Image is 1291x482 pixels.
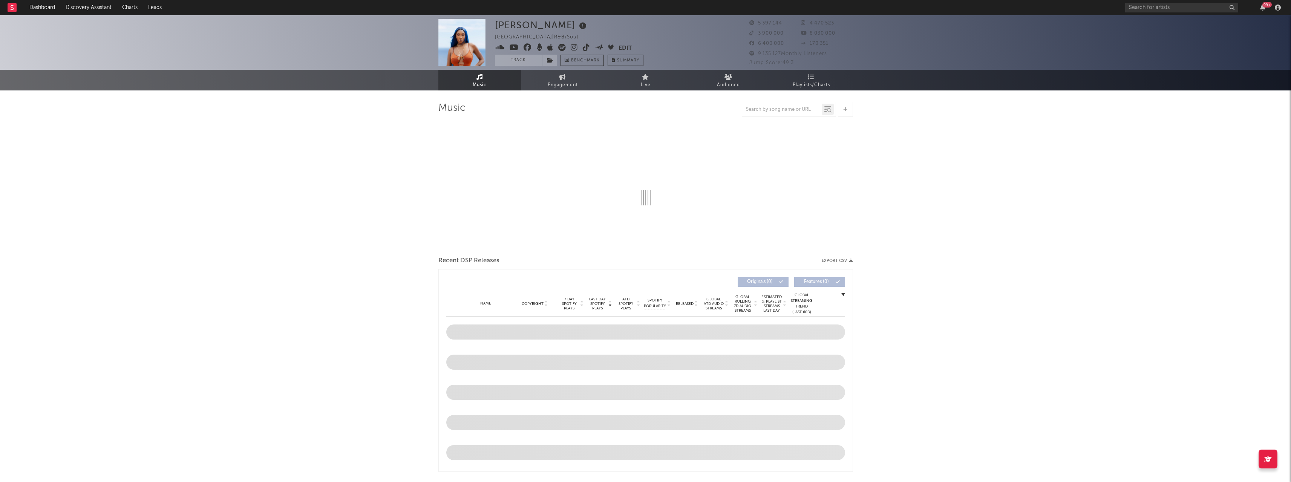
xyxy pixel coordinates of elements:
[801,31,835,36] span: 8 030 000
[473,81,487,90] span: Music
[644,298,666,309] span: Spotify Popularity
[743,280,777,284] span: Originals ( 0 )
[799,280,834,284] span: Features ( 0 )
[522,301,544,306] span: Copyright
[749,41,784,46] span: 6 400 000
[521,70,604,90] a: Engagement
[801,21,834,26] span: 4 470 523
[738,277,789,287] button: Originals(0)
[461,301,511,306] div: Name
[559,297,579,311] span: 7 Day Spotify Plays
[1262,2,1272,8] div: 99 +
[641,81,651,90] span: Live
[732,295,753,313] span: Global Rolling 7D Audio Streams
[749,60,794,65] span: Jump Score: 49.3
[588,297,608,311] span: Last Day Spotify Plays
[749,21,782,26] span: 5 397 144
[717,81,740,90] span: Audience
[1125,3,1238,12] input: Search for artists
[703,297,724,311] span: Global ATD Audio Streams
[571,56,600,65] span: Benchmark
[608,55,643,66] button: Summary
[1260,5,1265,11] button: 99+
[495,55,542,66] button: Track
[822,259,853,263] button: Export CSV
[793,81,830,90] span: Playlists/Charts
[770,70,853,90] a: Playlists/Charts
[617,58,639,63] span: Summary
[687,70,770,90] a: Audience
[548,81,578,90] span: Engagement
[619,44,632,53] button: Edit
[561,55,604,66] a: Benchmark
[604,70,687,90] a: Live
[438,70,521,90] a: Music
[790,292,813,315] div: Global Streaming Trend (Last 60D)
[749,31,784,36] span: 3 900 000
[742,107,822,113] input: Search by song name or URL
[749,51,827,56] span: 9 135 127 Monthly Listeners
[495,33,587,42] div: [GEOGRAPHIC_DATA] | R&B/Soul
[761,295,782,313] span: Estimated % Playlist Streams Last Day
[495,19,588,31] div: [PERSON_NAME]
[616,297,636,311] span: ATD Spotify Plays
[676,301,694,306] span: Released
[438,256,499,265] span: Recent DSP Releases
[801,41,829,46] span: 170 351
[794,277,845,287] button: Features(0)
